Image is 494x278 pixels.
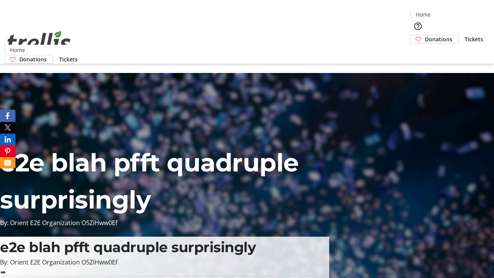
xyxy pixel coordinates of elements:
span: Donations [425,35,452,43]
a: Donations [410,35,458,44]
span: Tickets [59,55,78,63]
a: Donations [5,55,53,64]
a: Home [411,10,435,19]
img: Orient E2E Organization O5ZiHww0Ef's Logo [5,22,73,61]
span: Donations [19,55,47,63]
span: Home [416,10,431,19]
a: Home [5,46,30,54]
a: Tickets [53,55,84,63]
a: Tickets [458,35,489,43]
span: Tickets [465,35,483,43]
button: Cart [410,44,426,59]
button: Help [410,19,426,34]
span: Home [10,46,25,54]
